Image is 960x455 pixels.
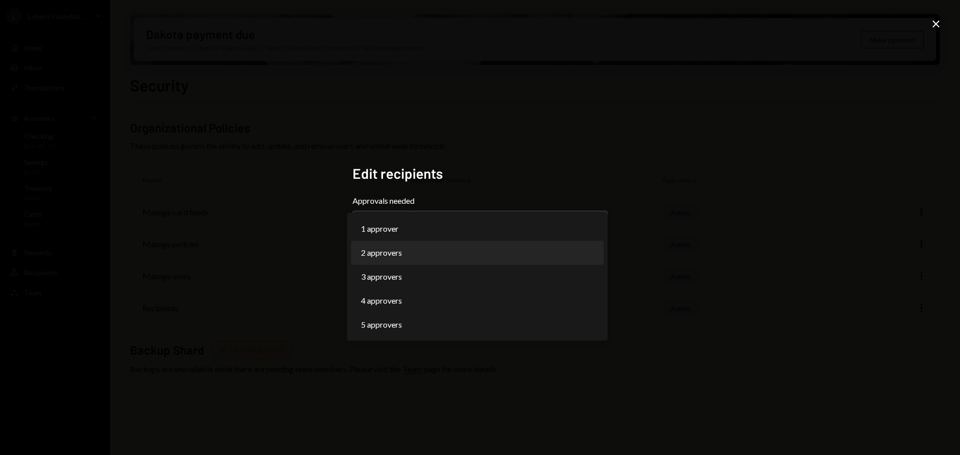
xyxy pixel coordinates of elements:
[361,319,402,331] span: 5 approvers
[352,195,607,207] label: Approvals needed
[361,295,402,307] span: 4 approvers
[361,223,398,235] span: 1 approver
[352,164,607,183] h2: Edit recipients
[352,211,607,239] button: Approvals needed
[361,271,402,283] span: 3 approvers
[361,247,402,259] span: 2 approvers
